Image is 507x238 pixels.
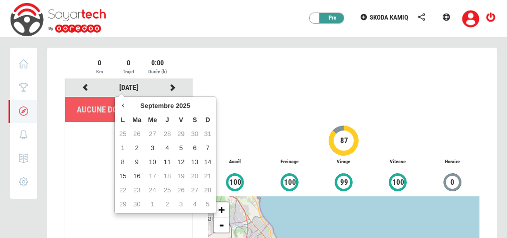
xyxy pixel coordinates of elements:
[144,58,171,68] div: 0:00
[188,183,201,197] td: 27
[370,14,408,21] span: SKODA KAMIQ
[188,127,201,141] td: 30
[119,83,138,91] a: [DATE]
[340,177,349,188] span: 99
[129,169,144,183] td: 16
[117,113,129,127] th: L
[450,177,455,188] span: 0
[129,155,144,169] td: 9
[229,177,242,188] span: 100
[214,202,229,217] a: Zoom in
[117,169,129,183] td: 15
[145,197,160,211] td: 1
[201,141,213,155] td: 7
[117,197,129,211] td: 29
[174,183,188,197] td: 26
[145,141,160,155] td: 3
[188,141,201,155] td: 6
[145,155,160,169] td: 10
[115,58,142,68] div: 0
[129,141,144,155] td: 2
[174,141,188,155] td: 5
[160,169,174,183] td: 18
[201,197,213,211] td: 5
[201,127,213,141] td: 31
[188,169,201,183] td: 20
[208,158,262,166] p: Accél
[315,13,345,23] div: Pro
[188,155,201,169] td: 13
[117,183,129,197] td: 22
[174,197,188,211] td: 3
[129,99,201,113] th: Septembre 2025
[115,68,142,76] div: Trajet
[145,169,160,183] td: 17
[160,155,174,169] td: 11
[117,155,129,169] td: 8
[129,197,144,211] td: 30
[117,127,129,141] td: 25
[145,127,160,141] td: 27
[145,113,160,127] th: Me
[371,158,425,166] p: Vitesse
[160,113,174,127] th: J
[340,135,349,147] span: 87
[317,158,371,166] p: Virage
[262,158,316,166] p: Freinage
[174,113,188,127] th: V
[160,183,174,197] td: 25
[284,177,297,188] span: 100
[145,183,160,197] td: 24
[160,127,174,141] td: 28
[86,58,113,68] div: 0
[86,68,113,76] div: Km
[174,155,188,169] td: 12
[188,113,201,127] th: S
[201,113,213,127] th: D
[129,183,144,197] td: 23
[201,169,213,183] td: 21
[214,217,229,232] a: Zoom out
[174,169,188,183] td: 19
[65,97,192,123] li: Aucune donnée disponible
[129,113,144,127] th: Ma
[129,127,144,141] td: 26
[201,183,213,197] td: 28
[188,197,201,211] td: 4
[201,155,213,169] td: 14
[144,68,171,76] div: Durée (h)
[174,127,188,141] td: 29
[392,177,405,188] span: 100
[160,197,174,211] td: 2
[160,141,174,155] td: 4
[117,141,129,155] td: 1
[425,158,479,166] p: Horaire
